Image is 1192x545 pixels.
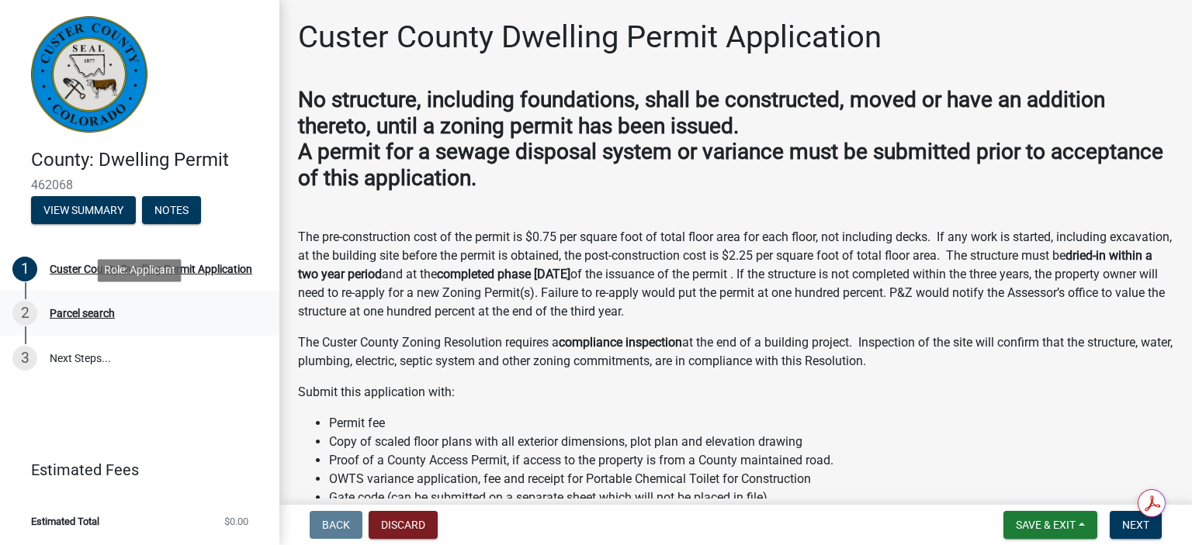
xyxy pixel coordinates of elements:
[298,139,1163,191] strong: A permit for a sewage disposal system or variance must be submitted prior to acceptance of this a...
[329,488,1173,507] li: Gate code (can be submitted on a separate sheet which will not be placed in file)
[559,335,682,350] strong: compliance inspection
[12,454,255,485] a: Estimated Fees
[298,19,882,56] h1: Custer County Dwelling Permit Application
[50,264,252,274] div: Custer County Dwelling Permit Application
[298,228,1173,321] p: The pre-construction cost of the permit is $0.75 per square foot of total floor area for each flo...
[12,257,37,281] div: 1
[1110,511,1162,539] button: Next
[329,414,1173,433] li: Permit fee
[1003,511,1097,539] button: Save & Exit
[142,205,201,217] wm-modal-confirm: Notes
[98,259,182,281] div: Role: Applicant
[31,196,136,224] button: View Summary
[31,516,99,526] span: Estimated Total
[31,16,147,133] img: Custer County, Colorado
[329,433,1173,451] li: Copy of scaled floor plans with all exterior dimensions, plot plan and elevation drawing
[142,196,201,224] button: Notes
[437,267,570,281] strong: completed phase [DATE]
[1016,519,1076,531] span: Save & Exit
[224,516,248,526] span: $0.00
[1122,519,1149,531] span: Next
[329,451,1173,470] li: Proof of a County Access Permit, if access to the property is from a County maintained road.
[310,511,362,539] button: Back
[298,383,1173,402] p: Submit this application with:
[329,470,1173,488] li: OWTS variance application, fee and receipt for Portable Chemical Toilet for Construction
[12,301,37,326] div: 2
[322,519,350,531] span: Back
[298,333,1173,371] p: The Custer County Zoning Resolution requires a at the end of a building project. Inspection of th...
[31,178,248,192] span: 462068
[12,346,37,371] div: 3
[369,511,438,539] button: Discard
[298,87,1105,139] strong: No structure, including foundations, shall be constructed, moved or have an addition thereto, unt...
[31,149,267,171] h4: County: Dwelling Permit
[31,205,136,217] wm-modal-confirm: Summary
[50,308,115,319] div: Parcel search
